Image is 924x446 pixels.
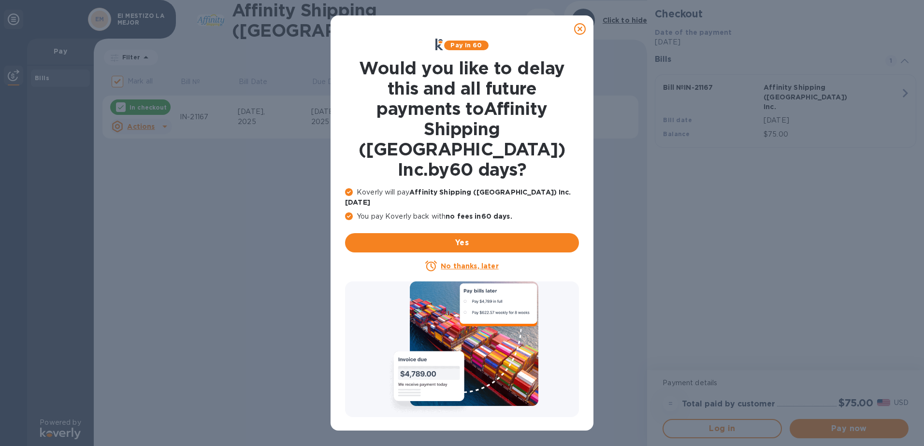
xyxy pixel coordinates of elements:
[345,188,571,206] b: Affinity Shipping ([GEOGRAPHIC_DATA]) Inc. [DATE]
[441,262,498,270] u: No thanks, later
[345,187,579,208] p: Koverly will pay
[345,58,579,180] h1: Would you like to delay this and all future payments to Affinity Shipping ([GEOGRAPHIC_DATA]) Inc...
[345,211,579,222] p: You pay Koverly back with
[345,233,579,252] button: Yes
[353,237,571,249] span: Yes
[450,42,482,49] b: Pay in 60
[446,212,512,220] b: no fees in 60 days .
